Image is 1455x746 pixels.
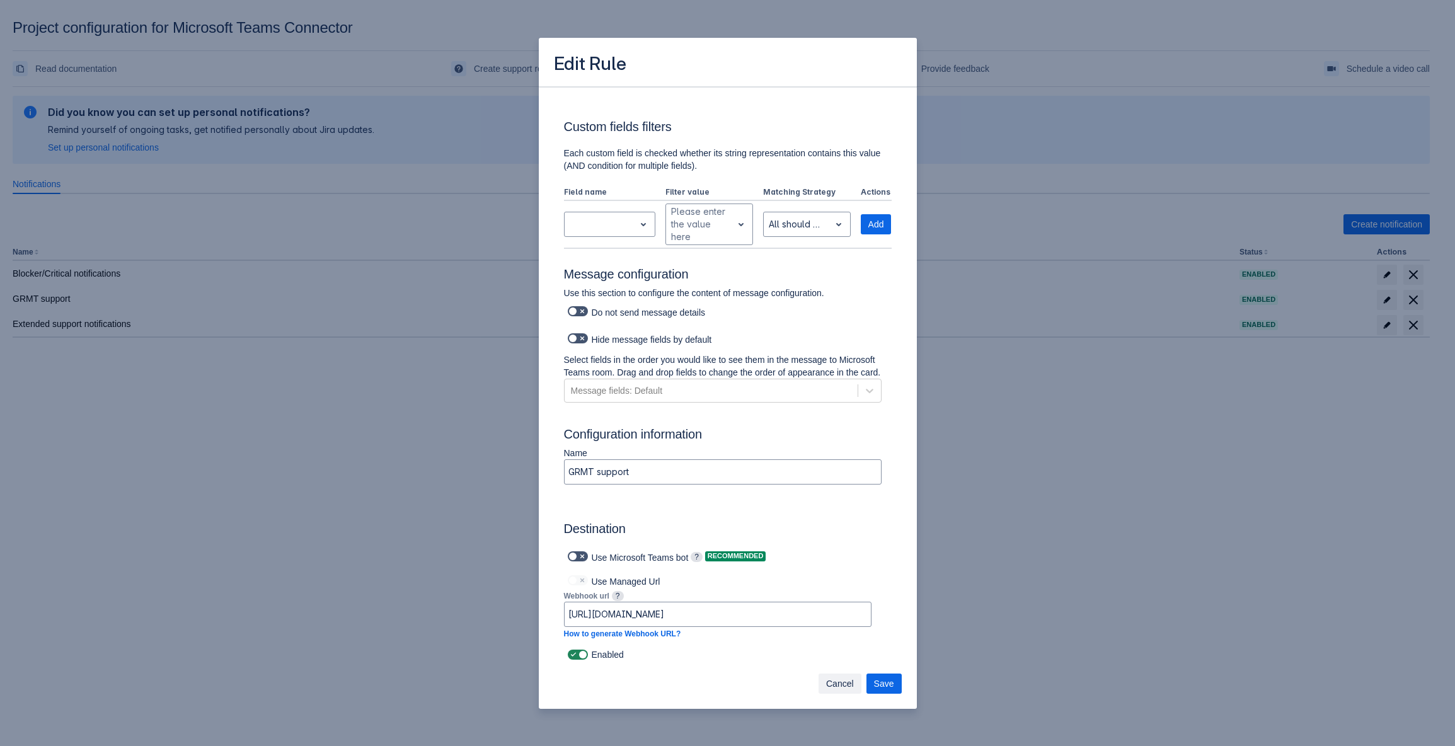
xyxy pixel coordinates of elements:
span: open [831,217,846,232]
span: Add [868,214,884,234]
h3: Custom fields filters [564,119,892,139]
span: ? [691,552,703,562]
div: Enabled [564,646,892,663]
h3: Edit Rule [554,53,626,77]
button: Cancel [819,674,861,694]
th: Field name [564,185,661,201]
input: Please enter the name of the rule here [565,461,881,483]
span: open [636,217,651,232]
div: Use Managed Url [564,571,871,589]
span: ? [612,591,624,601]
p: Select fields in the order you would like to see them in the message to Microsoft Teams room. Dra... [564,353,882,379]
p: Name [564,447,882,459]
button: Save [866,674,902,694]
h3: Destination [564,521,882,541]
th: Filter value [660,185,758,201]
span: Webhook url [564,592,609,600]
a: How to generate Webhook URL? [564,629,681,638]
span: Save [874,674,894,694]
input: Please enter the webhook url here [565,603,871,626]
th: Matching Strategy [758,185,856,201]
span: Recommended [705,553,766,559]
h3: Message configuration [564,267,892,287]
span: open [733,217,749,232]
h3: Configuration information [564,427,892,447]
div: Use Microsoft Teams bot [564,548,689,565]
div: Hide message fields by default [564,330,882,347]
div: Please enter the value here [671,205,727,243]
button: Add [861,214,892,234]
p: Each custom field is checked whether its string representation contains this value (AND condition... [564,147,892,172]
p: Use this section to configure the content of message configuration. [564,287,882,299]
span: Cancel [826,674,854,694]
div: Message fields: Default [571,384,663,397]
a: ? [612,590,624,600]
th: Actions [856,185,892,201]
div: Do not send message details [564,302,882,320]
